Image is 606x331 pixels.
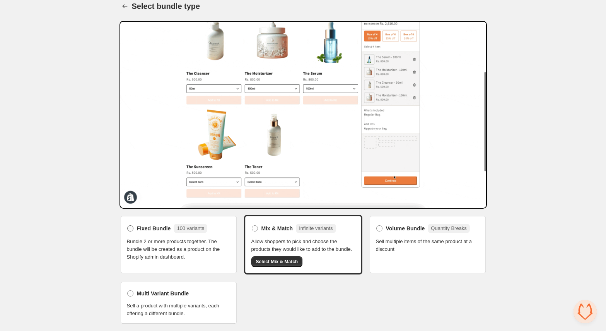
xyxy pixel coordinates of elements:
[261,225,293,232] span: Mix & Match
[137,290,189,297] span: Multi Variant Bundle
[299,225,333,231] span: Infinite variants
[256,259,298,265] span: Select Mix & Match
[127,302,230,317] span: Sell a product with multiple variants, each offering a different bundle.
[376,238,480,253] span: Sell multiple items of the same product at a discount
[574,300,597,323] a: Open chat
[132,2,200,11] h1: Select bundle type
[251,238,355,253] span: Allow shoppers to pick and choose the products they would like to add to the bundle.
[177,225,204,231] span: 100 variants
[431,225,467,231] span: Quantity Breaks
[119,21,487,209] img: Bundle Preview
[251,256,303,267] button: Select Mix & Match
[119,1,130,12] button: Back
[127,238,230,261] span: Bundle 2 or more products together. The bundle will be created as a product on the Shopify admin ...
[137,225,171,232] span: Fixed Bundle
[386,225,425,232] span: Volume Bundle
